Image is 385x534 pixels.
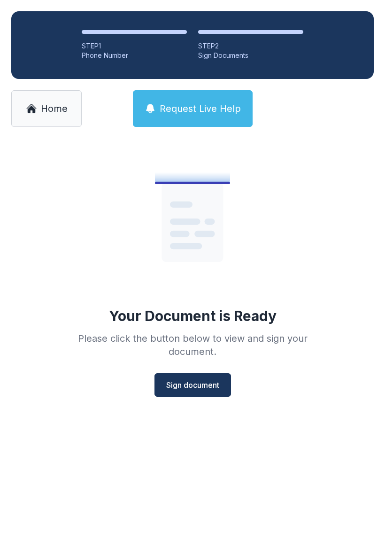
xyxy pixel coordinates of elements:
div: Sign Documents [198,51,303,60]
div: Please click the button below to view and sign your document. [57,332,328,358]
div: Phone Number [82,51,187,60]
div: Your Document is Ready [109,307,277,324]
div: STEP 2 [198,41,303,51]
span: Sign document [166,379,219,391]
span: Request Live Help [160,102,241,115]
span: Home [41,102,68,115]
div: STEP 1 [82,41,187,51]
